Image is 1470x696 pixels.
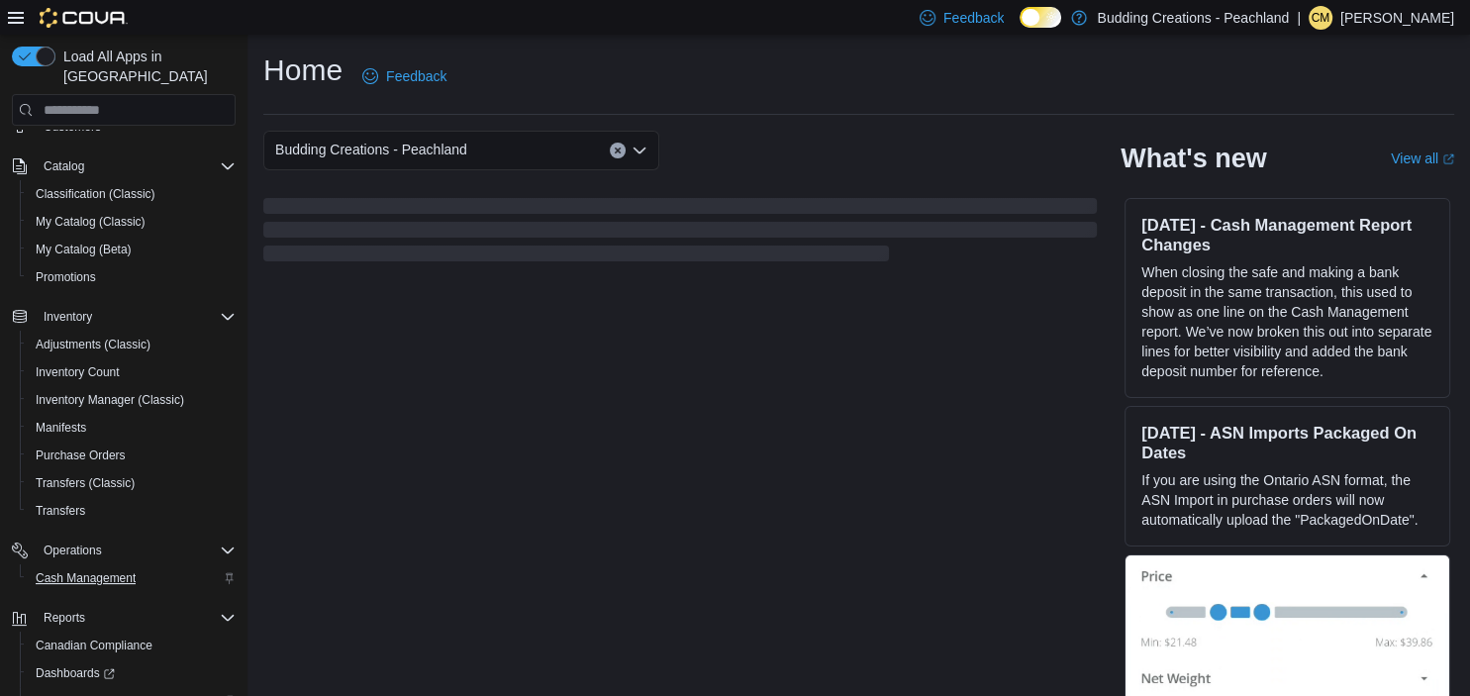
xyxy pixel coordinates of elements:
[4,604,244,632] button: Reports
[1141,262,1433,381] p: When closing the safe and making a bank deposit in the same transaction, this used to show as one...
[20,208,244,236] button: My Catalog (Classic)
[28,499,93,523] a: Transfers
[36,539,110,562] button: Operations
[610,143,626,158] button: Clear input
[44,543,102,558] span: Operations
[28,360,128,384] a: Inventory Count
[36,420,86,436] span: Manifests
[28,661,123,685] a: Dashboards
[36,503,85,519] span: Transfers
[36,665,115,681] span: Dashboards
[1309,6,1332,30] div: Chris Manolescu
[44,610,85,626] span: Reports
[1020,7,1061,28] input: Dark Mode
[20,414,244,442] button: Manifests
[36,606,93,630] button: Reports
[36,214,146,230] span: My Catalog (Classic)
[20,358,244,386] button: Inventory Count
[275,138,467,161] span: Budding Creations - Peachland
[20,564,244,592] button: Cash Management
[632,143,647,158] button: Open list of options
[943,8,1004,28] span: Feedback
[28,333,236,356] span: Adjustments (Classic)
[36,154,92,178] button: Catalog
[36,364,120,380] span: Inventory Count
[28,265,236,289] span: Promotions
[28,471,236,495] span: Transfers (Classic)
[4,303,244,331] button: Inventory
[36,638,152,653] span: Canadian Compliance
[386,66,446,86] span: Feedback
[1141,423,1433,462] h3: [DATE] - ASN Imports Packaged On Dates
[44,158,84,174] span: Catalog
[20,331,244,358] button: Adjustments (Classic)
[28,388,236,412] span: Inventory Manager (Classic)
[28,566,144,590] a: Cash Management
[1020,28,1021,29] span: Dark Mode
[36,242,132,257] span: My Catalog (Beta)
[20,386,244,414] button: Inventory Manager (Classic)
[354,56,454,96] a: Feedback
[1442,153,1454,165] svg: External link
[28,444,134,467] a: Purchase Orders
[28,182,163,206] a: Classification (Classic)
[20,659,244,687] a: Dashboards
[1391,150,1454,166] a: View allExternal link
[28,210,153,234] a: My Catalog (Classic)
[55,47,236,86] span: Load All Apps in [GEOGRAPHIC_DATA]
[4,152,244,180] button: Catalog
[1141,215,1433,254] h3: [DATE] - Cash Management Report Changes
[28,499,236,523] span: Transfers
[36,186,155,202] span: Classification (Classic)
[28,388,192,412] a: Inventory Manager (Classic)
[263,50,343,90] h1: Home
[28,210,236,234] span: My Catalog (Classic)
[1097,6,1289,30] p: Budding Creations - Peachland
[28,416,94,440] a: Manifests
[36,570,136,586] span: Cash Management
[1297,6,1301,30] p: |
[1312,6,1330,30] span: CM
[36,539,236,562] span: Operations
[36,305,236,329] span: Inventory
[28,444,236,467] span: Purchase Orders
[36,475,135,491] span: Transfers (Classic)
[36,606,236,630] span: Reports
[36,154,236,178] span: Catalog
[28,661,236,685] span: Dashboards
[40,8,128,28] img: Cova
[28,566,236,590] span: Cash Management
[20,236,244,263] button: My Catalog (Beta)
[20,469,244,497] button: Transfers (Classic)
[28,238,236,261] span: My Catalog (Beta)
[36,447,126,463] span: Purchase Orders
[28,416,236,440] span: Manifests
[1340,6,1454,30] p: [PERSON_NAME]
[28,634,236,657] span: Canadian Compliance
[28,333,158,356] a: Adjustments (Classic)
[20,180,244,208] button: Classification (Classic)
[36,269,96,285] span: Promotions
[36,392,184,408] span: Inventory Manager (Classic)
[36,305,100,329] button: Inventory
[28,182,236,206] span: Classification (Classic)
[28,471,143,495] a: Transfers (Classic)
[20,263,244,291] button: Promotions
[28,238,140,261] a: My Catalog (Beta)
[44,309,92,325] span: Inventory
[20,632,244,659] button: Canadian Compliance
[28,265,104,289] a: Promotions
[36,337,150,352] span: Adjustments (Classic)
[20,497,244,525] button: Transfers
[4,537,244,564] button: Operations
[1141,470,1433,530] p: If you are using the Ontario ASN format, the ASN Import in purchase orders will now automatically...
[20,442,244,469] button: Purchase Orders
[28,634,160,657] a: Canadian Compliance
[263,202,1097,265] span: Loading
[28,360,236,384] span: Inventory Count
[1121,143,1266,174] h2: What's new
